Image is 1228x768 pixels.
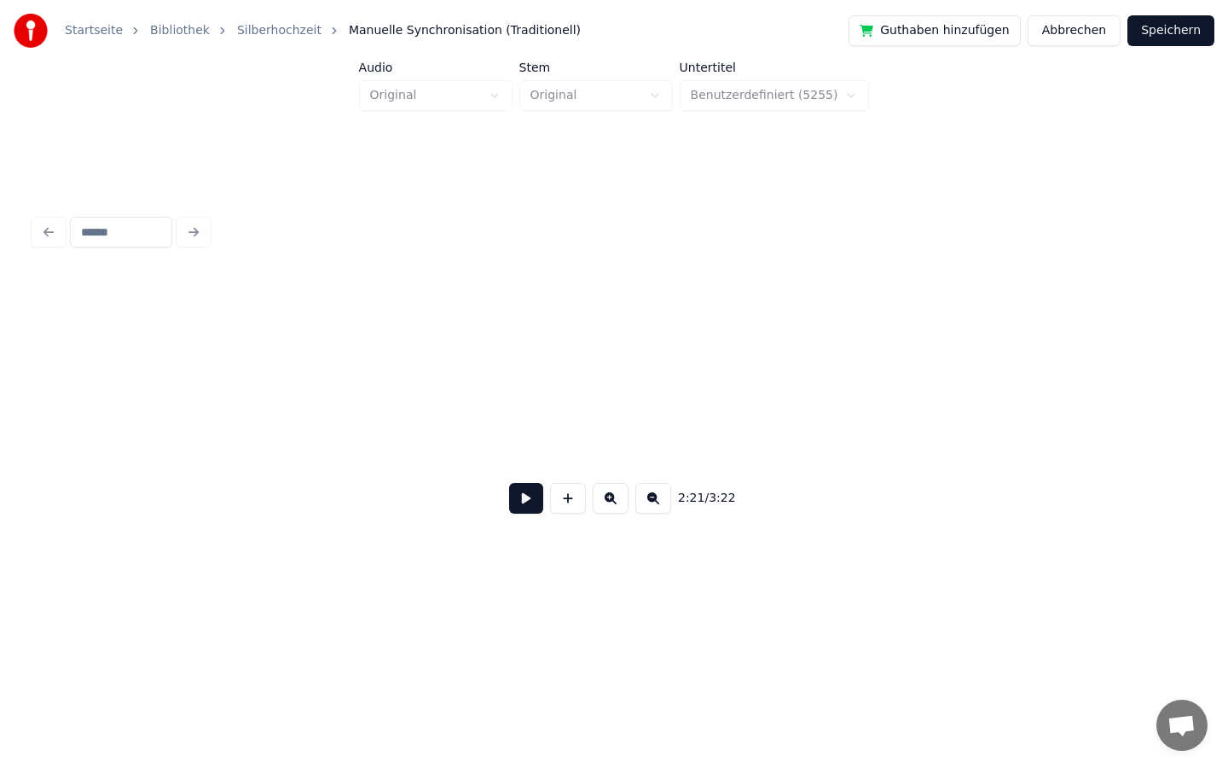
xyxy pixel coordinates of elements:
[14,14,48,48] img: youka
[1156,700,1208,751] div: Chat öffnen
[65,22,581,39] nav: breadcrumb
[680,61,870,73] label: Untertitel
[1127,15,1214,46] button: Speichern
[349,22,581,39] span: Manuelle Synchronisation (Traditionell)
[359,61,513,73] label: Audio
[678,490,719,507] div: /
[65,22,123,39] a: Startseite
[237,22,321,39] a: Silberhochzeit
[678,490,704,507] span: 2:21
[150,22,210,39] a: Bibliothek
[849,15,1021,46] button: Guthaben hinzufügen
[1028,15,1121,46] button: Abbrechen
[709,490,735,507] span: 3:22
[519,61,673,73] label: Stem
